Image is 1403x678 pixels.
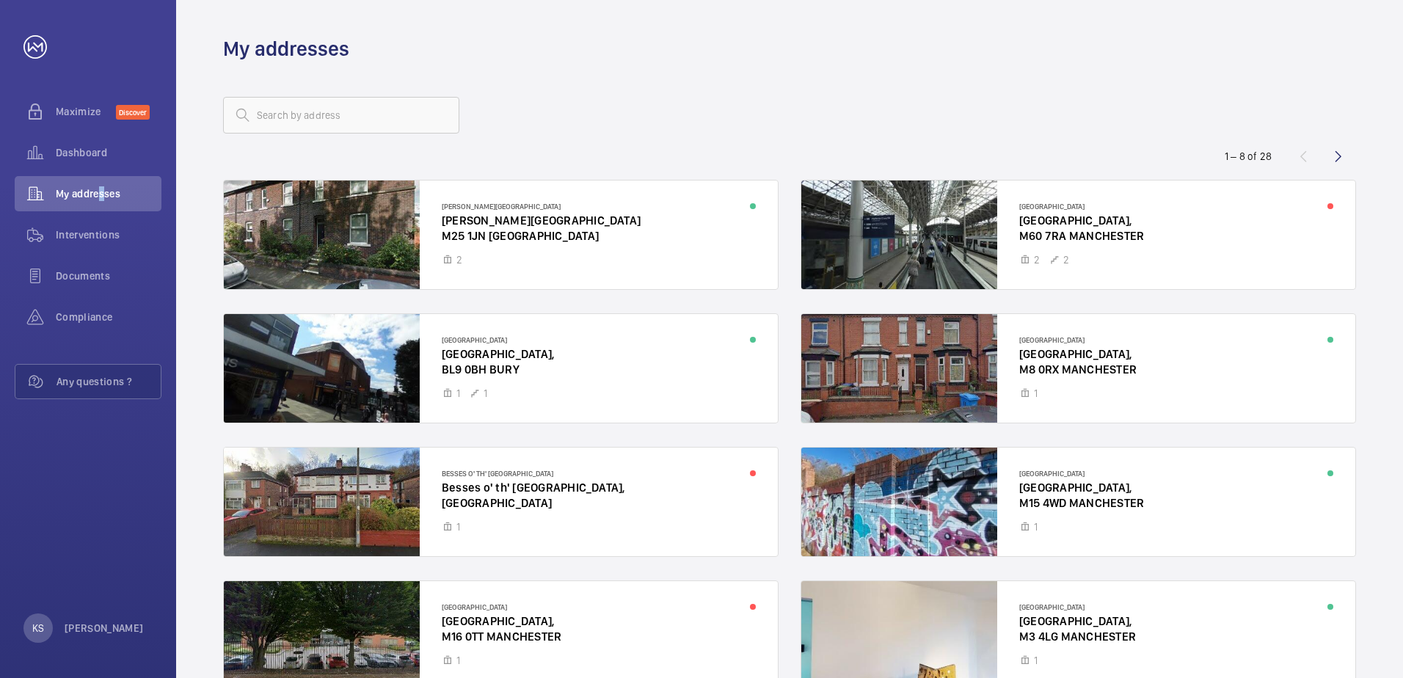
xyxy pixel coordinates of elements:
span: Dashboard [56,145,161,160]
span: Interventions [56,227,161,242]
p: [PERSON_NAME] [65,621,144,635]
p: KS [32,621,44,635]
span: Any questions ? [57,374,161,389]
span: Discover [116,105,150,120]
span: Maximize [56,104,116,119]
span: Documents [56,269,161,283]
span: My addresses [56,186,161,201]
input: Search by address [223,97,459,134]
h1: My addresses [223,35,349,62]
div: 1 – 8 of 28 [1225,149,1272,164]
span: Compliance [56,310,161,324]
